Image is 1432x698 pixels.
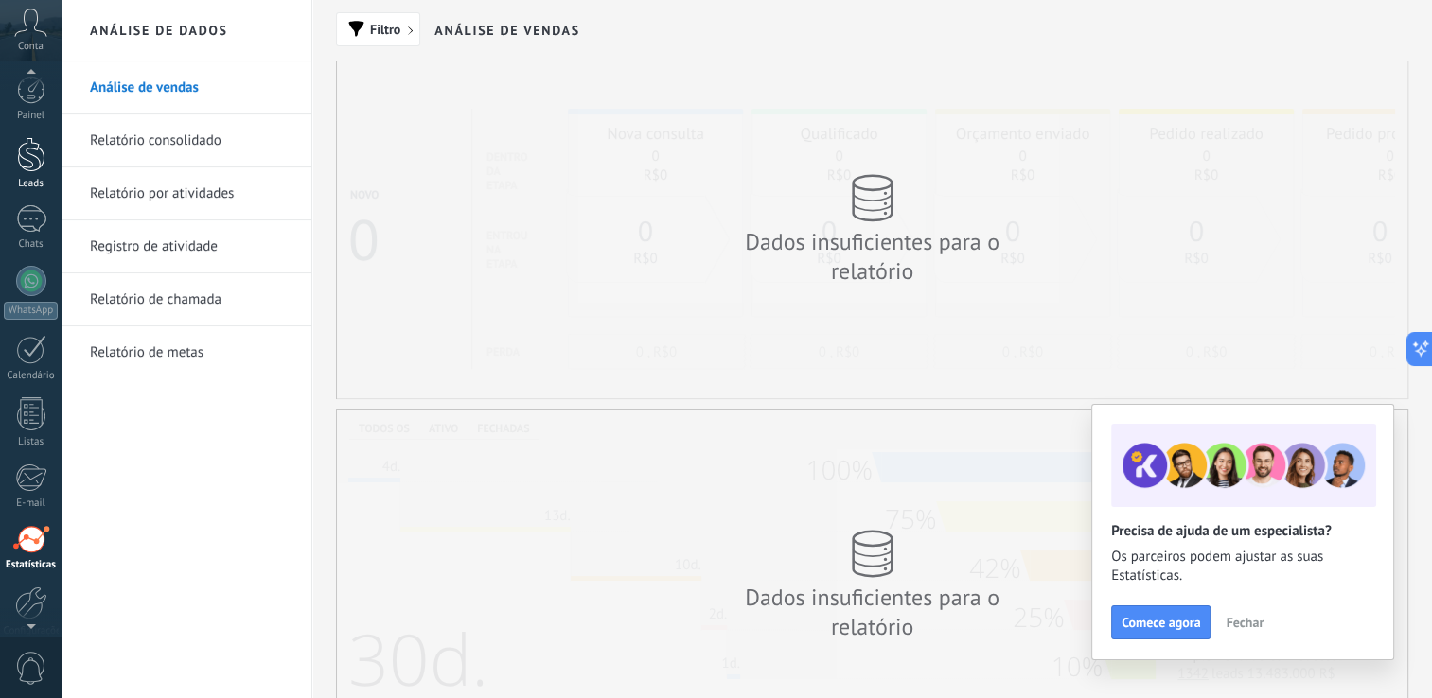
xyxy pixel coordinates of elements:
li: Relatório de chamada [62,273,311,326]
div: E-mail [4,497,59,510]
span: Os parceiros podem ajustar as suas Estatísticas. [1111,548,1374,585]
span: Conta [18,41,44,53]
div: Calendário [4,370,59,382]
a: Relatório por atividades [90,167,292,220]
a: Relatório de metas [90,326,292,379]
a: Relatório de chamada [90,273,292,326]
div: Listas [4,436,59,448]
li: Relatório consolidado [62,114,311,167]
div: WhatsApp [4,302,58,320]
li: Relatório por atividades [62,167,311,220]
a: Análise de vendas [90,61,292,114]
a: Registro de atividade [90,220,292,273]
button: Comece agora [1111,605,1211,639]
div: Dados insuficientes para o relatório [702,227,1043,286]
h2: Precisa de ajuda de um especialista? [1111,522,1374,540]
div: Chats [4,238,59,251]
div: Leads [4,178,59,190]
li: Registro de atividade [62,220,311,273]
li: Relatório de metas [62,326,311,378]
span: Filtro [370,23,400,36]
li: Análise de vendas [62,61,311,114]
a: Relatório consolidado [90,114,292,167]
div: Estatísticas [4,559,59,571]
button: Filtro [336,12,420,46]
div: Painel [4,110,59,122]
div: Dados insuficientes para o relatório [702,583,1043,641]
button: Fechar [1217,608,1272,637]
span: Comece agora [1122,616,1200,629]
span: Fechar [1226,616,1264,629]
